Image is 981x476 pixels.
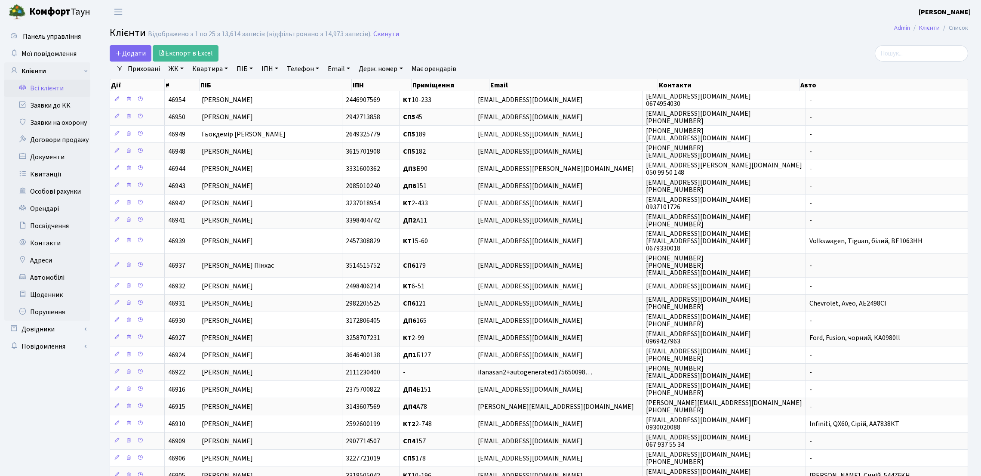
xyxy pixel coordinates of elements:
[809,164,812,173] span: -
[403,112,415,122] b: СП5
[4,286,90,303] a: Щоденник
[168,419,185,429] span: 46910
[809,299,886,308] span: Chevrolet, Aveo, AE2498CI
[346,368,380,377] span: 2111230400
[110,79,165,91] th: Дії
[346,454,380,463] span: 3227721019
[202,350,253,360] span: [PERSON_NAME]
[403,385,431,394] span: Б151
[403,385,416,394] b: ДП4
[478,261,583,270] span: [EMAIL_ADDRESS][DOMAIN_NAME]
[346,350,380,360] span: 3646400138
[478,436,583,446] span: [EMAIL_ADDRESS][DOMAIN_NAME]
[108,5,129,19] button: Переключити навігацію
[153,45,218,62] a: Експорт в Excel
[478,316,583,325] span: [EMAIL_ADDRESS][DOMAIN_NAME]
[4,183,90,200] a: Особові рахунки
[168,299,185,308] span: 46931
[403,316,427,325] span: 165
[403,419,432,429] span: 2-748
[403,198,412,208] b: КТ
[646,381,751,398] span: [EMAIL_ADDRESS][DOMAIN_NAME] [PHONE_NUMBER]
[809,350,812,360] span: -
[168,281,185,291] span: 46932
[202,236,253,246] span: [PERSON_NAME]
[646,212,751,229] span: [EMAIL_ADDRESS][DOMAIN_NAME] [PHONE_NUMBER]
[168,436,185,446] span: 46909
[202,385,253,394] span: [PERSON_NAME]
[168,181,185,191] span: 46943
[809,436,812,446] span: -
[940,23,968,33] li: Список
[168,130,185,139] span: 46949
[202,198,253,208] span: [PERSON_NAME]
[346,236,380,246] span: 2457308829
[646,126,751,143] span: [PHONE_NUMBER] [EMAIL_ADDRESS][DOMAIN_NAME]
[403,198,428,208] span: 2-433
[23,32,81,41] span: Панель управління
[646,229,751,253] span: [EMAIL_ADDRESS][DOMAIN_NAME] [EMAIL_ADDRESS][DOMAIN_NAME] 0679330018
[4,114,90,131] a: Заявки на охорону
[168,236,185,246] span: 46939
[478,95,583,105] span: [EMAIL_ADDRESS][DOMAIN_NAME]
[809,130,812,139] span: -
[478,368,592,377] span: ilanasan2+autogenerated175650098…
[202,368,253,377] span: [PERSON_NAME]
[110,45,151,62] a: Додати
[875,45,968,62] input: Пошук...
[408,62,460,76] a: Має орендарів
[346,216,380,225] span: 3398404742
[646,143,751,160] span: [PHONE_NUMBER] [EMAIL_ADDRESS][DOMAIN_NAME]
[478,181,583,191] span: [EMAIL_ADDRESS][DOMAIN_NAME]
[346,316,380,325] span: 3172806405
[478,164,634,173] span: [EMAIL_ADDRESS][PERSON_NAME][DOMAIN_NAME]
[403,454,426,463] span: 178
[202,299,253,308] span: [PERSON_NAME]
[646,346,751,363] span: [EMAIL_ADDRESS][DOMAIN_NAME] [PHONE_NUMBER]
[478,419,583,429] span: [EMAIL_ADDRESS][DOMAIN_NAME]
[346,419,380,429] span: 2592600199
[919,7,971,17] a: [PERSON_NAME]
[403,299,426,308] span: 121
[346,130,380,139] span: 2649325779
[646,195,751,212] span: [EMAIL_ADDRESS][DOMAIN_NAME] 0937101726
[403,436,415,446] b: СП4
[646,281,751,291] span: [EMAIL_ADDRESS][DOMAIN_NAME]
[403,333,424,343] span: 2-99
[168,333,185,343] span: 46927
[202,419,253,429] span: [PERSON_NAME]
[403,95,431,105] span: 10-233
[919,23,940,32] a: Клієнти
[202,402,253,411] span: [PERSON_NAME]
[168,350,185,360] span: 46924
[346,112,380,122] span: 2942713858
[115,49,146,58] span: Додати
[809,236,923,246] span: Volkswagen, Tiguan, білий, BE1063HH
[403,130,415,139] b: СП5
[412,79,489,91] th: Приміщення
[403,147,426,156] span: 182
[148,30,372,38] div: Відображено з 1 по 25 з 13,614 записів (відфільтровано з 14,973 записів).
[202,333,253,343] span: [PERSON_NAME]
[283,62,323,76] a: Телефон
[809,368,812,377] span: -
[4,97,90,114] a: Заявки до КК
[403,147,415,156] b: СП5
[202,261,274,270] span: [PERSON_NAME] Пінхас
[809,385,812,394] span: -
[168,402,185,411] span: 46915
[202,436,253,446] span: [PERSON_NAME]
[403,164,416,173] b: ДП3
[403,281,424,291] span: 6-51
[478,130,583,139] span: [EMAIL_ADDRESS][DOMAIN_NAME]
[403,216,416,225] b: ДП2
[403,130,426,139] span: 189
[403,164,427,173] span: Б90
[489,79,658,91] th: Email
[346,385,380,394] span: 2375700822
[168,316,185,325] span: 46930
[4,80,90,97] a: Всі клієнти
[202,95,253,105] span: [PERSON_NAME]
[324,62,354,76] a: Email
[646,398,802,415] span: [PERSON_NAME][EMAIL_ADDRESS][DOMAIN_NAME] [PHONE_NUMBER]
